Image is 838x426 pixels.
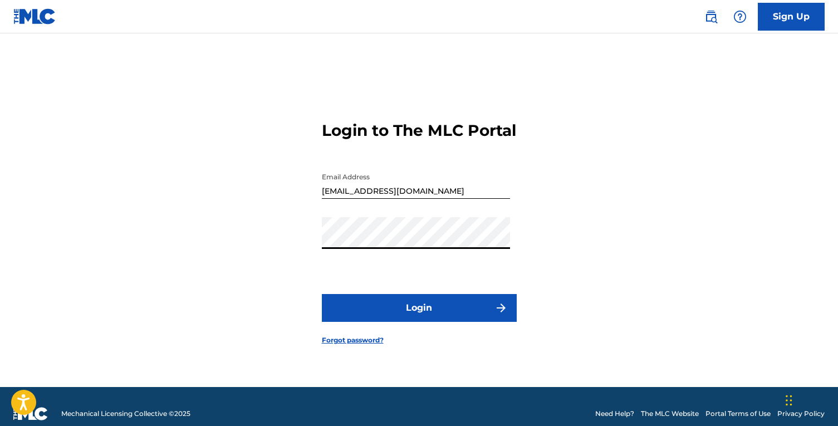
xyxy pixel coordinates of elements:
iframe: Chat Widget [782,373,838,426]
a: Forgot password? [322,335,384,345]
a: Portal Terms of Use [705,409,771,419]
img: f7272a7cc735f4ea7f67.svg [494,301,508,315]
div: Widget de chat [782,373,838,426]
a: Sign Up [758,3,825,31]
img: help [733,10,747,23]
img: search [704,10,718,23]
a: The MLC Website [641,409,699,419]
div: Help [729,6,751,28]
a: Privacy Policy [777,409,825,419]
a: Public Search [700,6,722,28]
span: Mechanical Licensing Collective © 2025 [61,409,190,419]
img: logo [13,407,48,420]
img: MLC Logo [13,8,56,25]
h3: Login to The MLC Portal [322,121,516,140]
a: Need Help? [595,409,634,419]
button: Login [322,294,517,322]
div: Arrastrar [786,384,792,417]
